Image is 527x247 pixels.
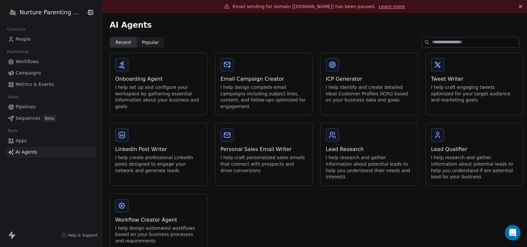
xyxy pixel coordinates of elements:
span: Beta [43,115,56,122]
span: AI Agents [110,20,152,30]
a: Learn more [379,3,405,10]
div: Tweet Writer [431,75,518,83]
span: Help & Support [68,233,97,238]
div: I help create professional LinkedIn posts designed to engage your network and generate leads [115,155,202,174]
div: Lead Qualifier [431,145,518,153]
button: Nurture Parenting Magazine [8,7,81,18]
span: Tools [5,126,20,136]
span: Sequences [16,115,40,122]
span: Sales [5,92,21,102]
a: Pipelines [5,102,96,112]
span: Metrics & Events [16,81,54,88]
div: I help design automated workflows based on your business processes and requirements [115,225,202,244]
a: Apps [5,135,96,146]
div: LinkedIn Post Writer [115,145,202,153]
a: SequencesBeta [5,113,96,124]
div: Email Campaign Creator [221,75,307,83]
span: AI Agents [16,149,37,156]
span: Popular [142,39,159,46]
div: I help identify and create detailed Ideal Customer Profiles (ICPs) based on your business data an... [326,84,412,103]
span: Contacts [4,24,29,34]
div: I help research and gather information about potential leads to help you understand their needs a... [326,155,412,180]
span: Workflows [16,58,39,65]
div: I help set up and configure your workspace by gathering essential information about your business... [115,84,202,110]
span: People [16,36,31,43]
span: Nurture Parenting Magazine [19,8,84,17]
div: I help design complete email campaigns including subject lines, content, and follow-ups optimized... [221,84,307,110]
div: Personal Sales Email Writer [221,145,307,153]
span: Marketing [4,47,31,57]
div: I help craft engaging tweets optimized for your target audience and marketing goals [431,84,518,103]
span: Apps [16,137,27,144]
span: Email sending for domain [[DOMAIN_NAME]] has been paused. [233,4,376,9]
a: Workflows [5,56,96,67]
a: Metrics & Events [5,79,96,90]
a: People [5,34,96,45]
div: Onboarding Agent [115,75,202,83]
div: ICP Generator [326,75,412,83]
div: Lead Research [326,145,412,153]
div: Open Intercom Messenger [505,225,521,240]
div: Workflow Creator Agent [115,216,202,224]
img: Logo-Nurture-2025-e0d9cf-5in.png [9,8,17,16]
div: I help craft personalized sales emails that connect with prospects and drive conversions [221,155,307,174]
a: Campaigns [5,68,96,78]
span: Campaigns [16,70,41,76]
a: AI Agents [5,147,96,158]
a: Help & Support [61,233,97,238]
div: I help research and gather information about potential leads to help you understand if are potent... [431,155,518,180]
span: Pipelines [16,103,36,110]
